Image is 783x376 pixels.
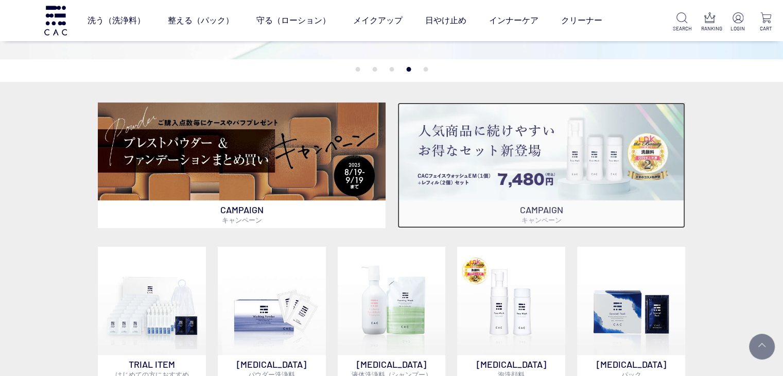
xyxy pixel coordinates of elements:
p: CART [757,25,775,32]
img: ベースメイクキャンペーン [98,102,386,200]
a: 洗う（洗浄料） [88,6,145,35]
p: RANKING [701,25,719,32]
span: キャンペーン [521,216,561,224]
a: RANKING [701,12,719,32]
img: 泡洗顔料 [457,247,565,355]
a: 整える（パック） [168,6,234,35]
img: logo [43,6,68,35]
a: 日やけ止め [425,6,466,35]
a: 守る（ローション） [256,6,330,35]
img: フェイスウォッシュ＋レフィル2個セット [397,102,685,200]
a: LOGIN [729,12,747,32]
img: トライアルセット [98,247,206,355]
a: CART [757,12,775,32]
a: SEARCH [673,12,691,32]
button: 1 of 5 [355,67,360,72]
a: ベースメイクキャンペーン ベースメイクキャンペーン CAMPAIGNキャンペーン [98,102,386,228]
button: 2 of 5 [372,67,377,72]
button: 5 of 5 [423,67,428,72]
a: メイクアップ [353,6,403,35]
a: フェイスウォッシュ＋レフィル2個セット フェイスウォッシュ＋レフィル2個セット CAMPAIGNキャンペーン [397,102,685,228]
span: キャンペーン [222,216,262,224]
a: クリーナー [561,6,602,35]
p: SEARCH [673,25,691,32]
button: 4 of 5 [406,67,411,72]
p: CAMPAIGN [397,200,685,228]
a: インナーケア [489,6,538,35]
p: LOGIN [729,25,747,32]
button: 3 of 5 [389,67,394,72]
p: CAMPAIGN [98,200,386,228]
